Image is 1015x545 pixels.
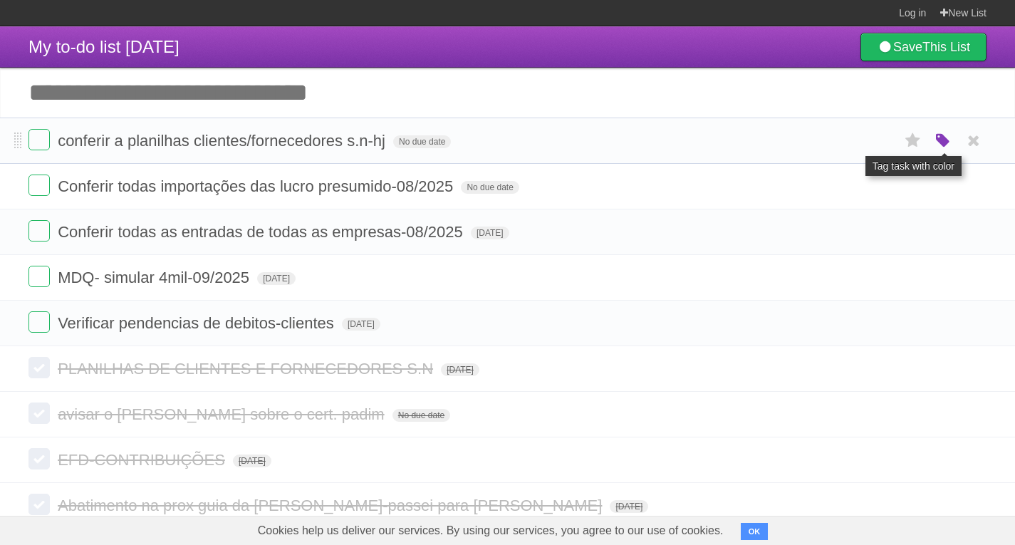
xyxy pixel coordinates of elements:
[28,448,50,469] label: Done
[58,314,338,332] span: Verificar pendencias de debitos-clientes
[900,129,927,152] label: Star task
[58,405,388,423] span: avisar o [PERSON_NAME] sobre o cert. padim
[28,37,179,56] span: My to-do list [DATE]
[28,266,50,287] label: Done
[392,409,450,422] span: No due date
[28,175,50,196] label: Done
[393,135,451,148] span: No due date
[58,177,457,195] span: Conferir todas importações das lucro presumido-08/2025
[461,181,519,194] span: No due date
[58,451,229,469] span: EFD-CONTRIBUIÇÕES
[471,227,509,239] span: [DATE]
[28,220,50,242] label: Done
[28,357,50,378] label: Done
[28,129,50,150] label: Done
[922,40,970,54] b: This List
[233,455,271,467] span: [DATE]
[244,517,738,545] span: Cookies help us deliver our services. By using our services, you agree to our use of cookies.
[28,403,50,424] label: Done
[741,523,769,540] button: OK
[58,132,389,150] span: conferir a planilhas clientes/fornecedores s.n-hj
[441,363,479,376] span: [DATE]
[860,33,987,61] a: SaveThis List
[58,360,437,378] span: PLANILHAS DE CLIENTES E FORNECEDORES S.N
[58,269,253,286] span: MDQ- simular 4mil-09/2025
[610,500,648,513] span: [DATE]
[58,497,605,514] span: Abatimento na prox guia da [PERSON_NAME]-passei para [PERSON_NAME]
[28,494,50,515] label: Done
[28,311,50,333] label: Done
[257,272,296,285] span: [DATE]
[342,318,380,331] span: [DATE]
[58,223,467,241] span: Conferir todas as entradas de todas as empresas-08/2025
